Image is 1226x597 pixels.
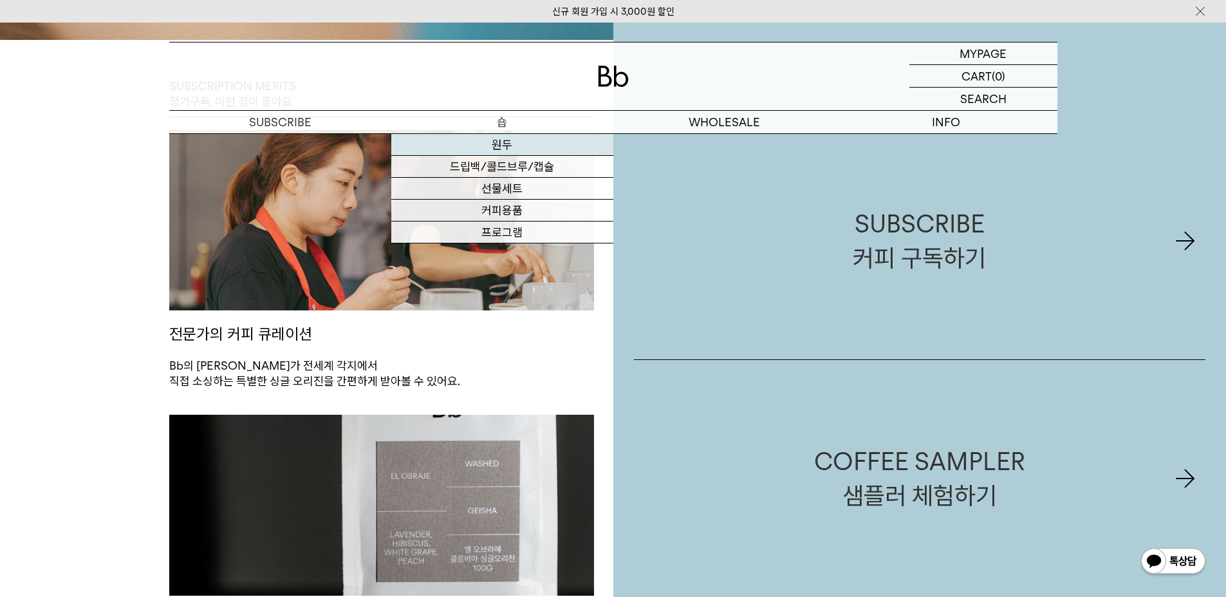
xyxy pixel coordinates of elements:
a: 선물세트 [391,178,613,200]
img: 전문가의 커피 큐레이션 [169,130,594,311]
p: INFO [835,111,1057,133]
a: 커피용품 [391,200,613,222]
a: 신규 회원 가입 시 3,000원 할인 [552,6,674,17]
a: SUBSCRIBE [169,111,391,133]
p: 전문가의 커피 큐레이션 [169,310,594,358]
p: CART [961,65,992,87]
a: 숍 [391,111,613,133]
img: 카카오톡 채널 1:1 채팅 버튼 [1140,547,1207,578]
p: SEARCH [960,88,1007,110]
a: 프로그램 [391,222,613,243]
a: MYPAGE [909,43,1057,65]
a: 드립백/콜드브루/캡슐 [391,156,613,178]
a: 원두 [391,134,613,156]
a: SUBSCRIBE커피 구독하기 [634,122,1206,359]
p: MYPAGE [960,43,1007,64]
img: 로고 [598,66,629,87]
a: CART (0) [909,65,1057,88]
p: Bb의 [PERSON_NAME]가 전세계 각지에서 직접 소싱하는 특별한 싱글 오리진을 간편하게 받아볼 수 있어요. [169,358,594,390]
img: 더 가까운 커피 가이드 [169,415,594,596]
p: WHOLESALE [613,111,835,133]
p: (0) [992,65,1005,87]
div: COFFEE SAMPLER 샘플러 체험하기 [814,444,1025,513]
div: SUBSCRIBE 커피 구독하기 [853,207,986,275]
